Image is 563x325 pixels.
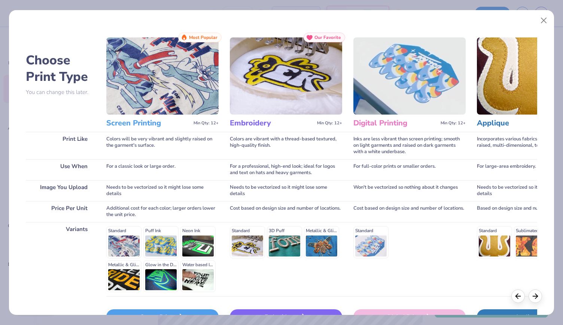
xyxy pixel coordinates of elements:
div: Won't be vectorized so nothing about it changes [353,180,466,201]
img: Embroidery [230,37,342,115]
div: For a professional, high-end look; ideal for logos and text on hats and heavy garments. [230,159,342,180]
div: Digital Print [353,309,466,324]
span: Min Qty: 12+ [441,121,466,126]
div: Inks are less vibrant than screen printing; smooth on light garments and raised on dark garments ... [353,132,466,159]
div: Screen Print [106,309,219,324]
div: Needs to be vectorized so it might lose some details [106,180,219,201]
span: Our Favorite [314,35,341,40]
span: Min Qty: 12+ [194,121,219,126]
img: Screen Printing [106,37,219,115]
h3: Digital Printing [353,118,438,128]
div: Price Per Unit [26,201,95,222]
div: Use When [26,159,95,180]
p: You can change this later. [26,89,95,95]
div: Cost based on design size and number of locations. [353,201,466,222]
div: Print Like [26,132,95,159]
div: Colors are vibrant with a thread-based textured, high-quality finish. [230,132,342,159]
h2: Choose Print Type [26,52,95,85]
div: Variants [26,222,95,296]
div: Needs to be vectorized so it might lose some details [230,180,342,201]
h3: Embroidery [230,118,314,128]
img: Digital Printing [353,37,466,115]
div: Additional cost for each color; larger orders lower the unit price. [106,201,219,222]
h3: Screen Printing [106,118,191,128]
h3: Applique [477,118,561,128]
div: Cost based on design size and number of locations. [230,201,342,222]
div: Embroidery [230,309,342,324]
span: Min Qty: 12+ [317,121,342,126]
div: Image You Upload [26,180,95,201]
span: Most Popular [189,35,217,40]
div: For a classic look or large order. [106,159,219,180]
button: Close [537,13,551,28]
div: For full-color prints or smaller orders. [353,159,466,180]
div: Colors will be very vibrant and slightly raised on the garment's surface. [106,132,219,159]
